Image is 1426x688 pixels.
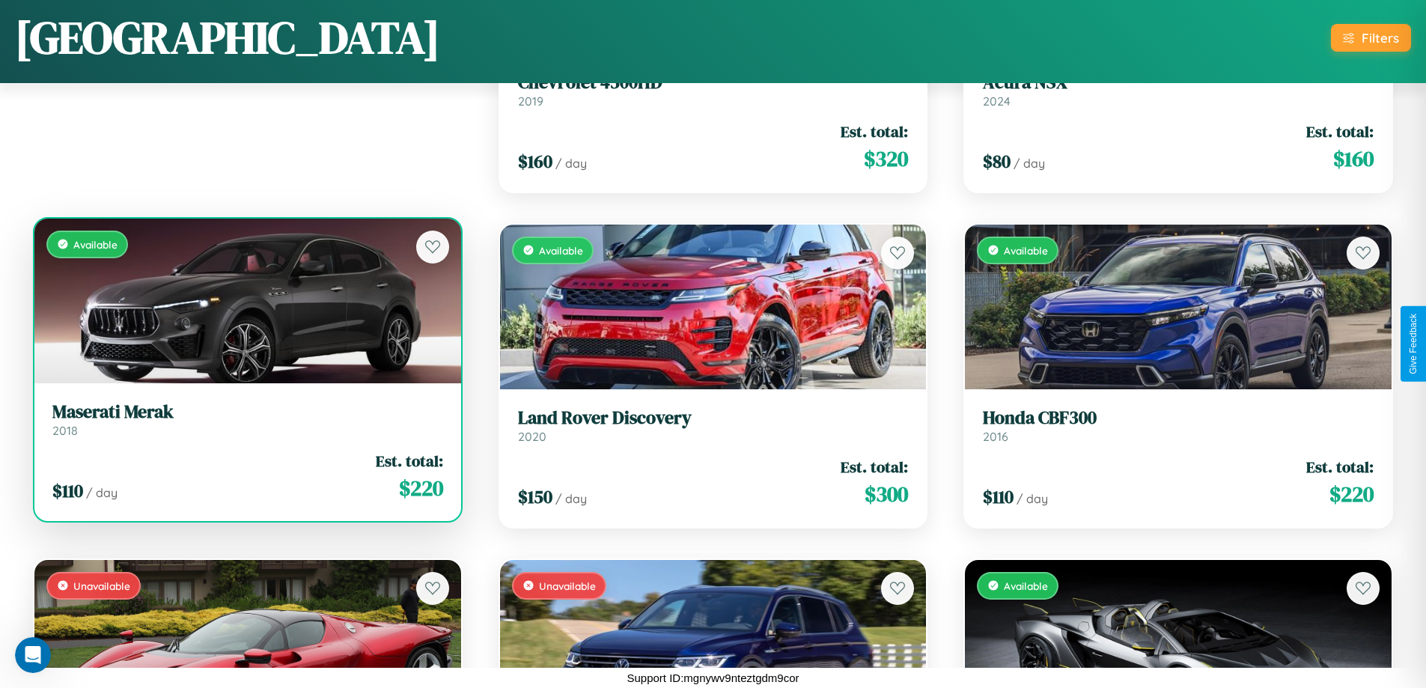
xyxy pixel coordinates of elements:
h3: Honda CBF300 [983,407,1374,429]
a: Honda CBF3002016 [983,407,1374,444]
p: Support ID: mgnywv9nteztgdm9cor [627,668,799,688]
span: $ 300 [865,479,908,509]
span: Available [539,244,583,257]
span: Available [1004,579,1048,592]
span: / day [1017,491,1048,506]
a: Land Rover Discovery2020 [518,407,909,444]
span: / day [555,156,587,171]
span: $ 320 [864,144,908,174]
span: $ 80 [983,149,1011,174]
span: Est. total: [841,121,908,142]
button: Filters [1331,24,1411,52]
span: $ 110 [983,484,1014,509]
a: Chevrolet 4500HD2019 [518,72,909,109]
span: $ 150 [518,484,552,509]
span: $ 160 [1333,144,1374,174]
span: 2024 [983,94,1011,109]
span: Unavailable [73,579,130,592]
iframe: Intercom live chat [15,637,51,673]
span: Est. total: [376,450,443,472]
div: Give Feedback [1408,314,1419,374]
span: Available [1004,244,1048,257]
h1: [GEOGRAPHIC_DATA] [15,7,440,68]
span: / day [555,491,587,506]
span: Est. total: [1306,456,1374,478]
span: 2020 [518,429,546,444]
span: 2018 [52,423,78,438]
h3: Land Rover Discovery [518,407,909,429]
a: Maserati Merak2018 [52,401,443,438]
span: Available [73,238,118,251]
span: $ 220 [1329,479,1374,509]
span: $ 160 [518,149,552,174]
span: / day [86,485,118,500]
span: / day [1014,156,1045,171]
span: $ 220 [399,473,443,503]
span: 2019 [518,94,543,109]
span: $ 110 [52,478,83,503]
span: Unavailable [539,579,596,592]
a: Acura NSX2024 [983,72,1374,109]
div: Filters [1362,30,1399,46]
span: Est. total: [841,456,908,478]
h3: Chevrolet 4500HD [518,72,909,94]
h3: Maserati Merak [52,401,443,423]
span: Est. total: [1306,121,1374,142]
h3: Acura NSX [983,72,1374,94]
span: 2016 [983,429,1008,444]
